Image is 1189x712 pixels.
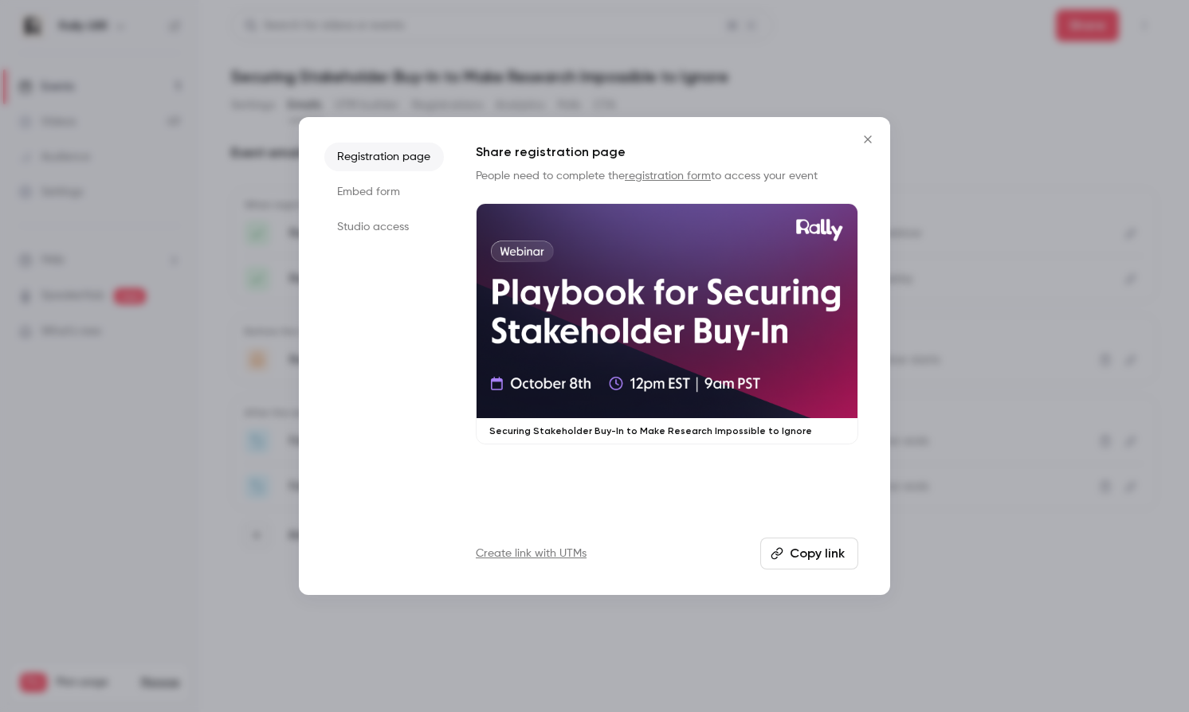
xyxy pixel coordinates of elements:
li: Studio access [324,213,444,241]
a: Create link with UTMs [476,546,587,561]
h1: Share registration page [476,143,858,162]
li: Registration page [324,143,444,171]
a: registration form [625,170,711,182]
p: People need to complete the to access your event [476,168,858,184]
button: Copy link [760,538,858,569]
li: Embed form [324,178,444,206]
button: Close [852,123,884,155]
p: Securing Stakeholder Buy-In to Make Research Impossible to Ignore [489,424,845,437]
a: Securing Stakeholder Buy-In to Make Research Impossible to Ignore [476,203,858,444]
